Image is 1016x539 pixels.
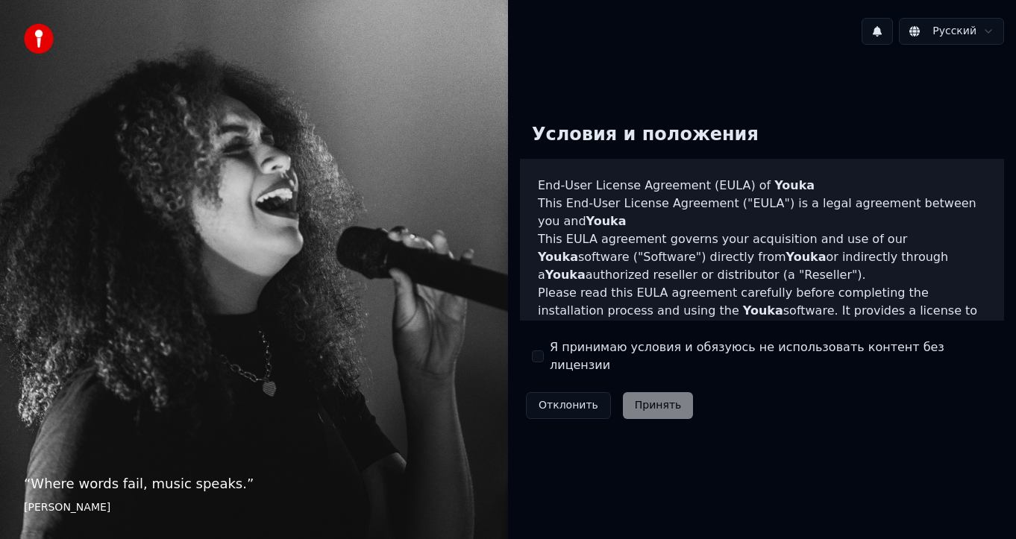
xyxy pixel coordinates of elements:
span: Youka [545,268,586,282]
label: Я принимаю условия и обязуюсь не использовать контент без лицензии [550,338,992,374]
div: Условия и положения [520,111,771,159]
span: Youka [743,303,783,318]
span: Youka [586,214,627,228]
footer: [PERSON_NAME] [24,500,484,515]
span: Youka [538,250,578,264]
p: This EULA agreement governs your acquisition and use of our software ("Software") directly from o... [538,230,986,284]
h3: End-User License Agreement (EULA) of [538,177,986,195]
span: Youka [774,178,815,192]
p: This End-User License Agreement ("EULA") is a legal agreement between you and [538,195,986,230]
p: Please read this EULA agreement carefully before completing the installation process and using th... [538,284,986,356]
button: Отклонить [526,392,611,419]
span: Youka [786,250,827,264]
p: “ Where words fail, music speaks. ” [24,473,484,494]
img: youka [24,24,54,54]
